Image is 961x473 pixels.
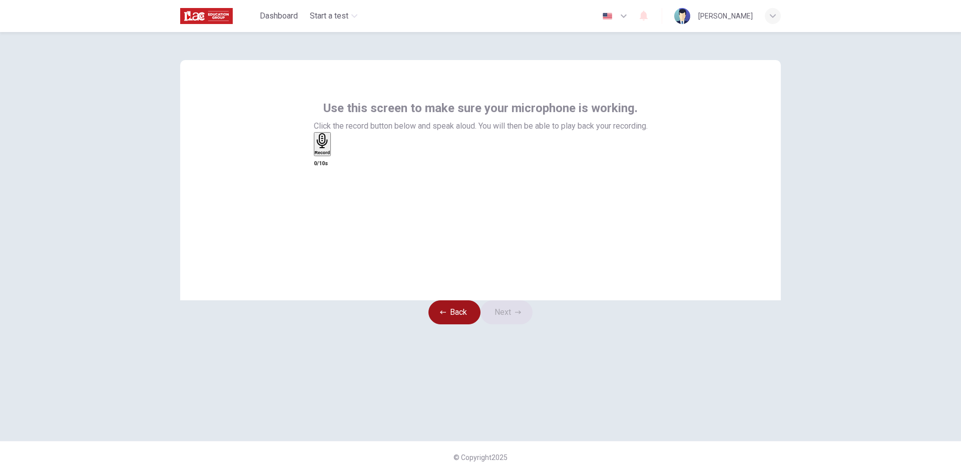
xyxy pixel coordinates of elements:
button: Dashboard [256,7,302,25]
div: [PERSON_NAME] [698,10,753,22]
span: Dashboard [260,10,298,22]
button: Back [428,300,480,324]
h6: Record [315,150,330,155]
h6: 0/10s [314,158,648,170]
img: en [601,13,614,20]
button: Record [314,132,331,156]
span: Click the record button below and speak aloud. You will then be able to play back your recording. [314,120,648,132]
img: ILAC logo [180,6,233,26]
button: Start a test [306,7,361,25]
span: Start a test [310,10,348,22]
span: © Copyright 2025 [453,453,508,461]
a: ILAC logo [180,6,256,26]
span: Use this screen to make sure your microphone is working. [323,100,638,116]
img: Profile picture [674,8,690,24]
